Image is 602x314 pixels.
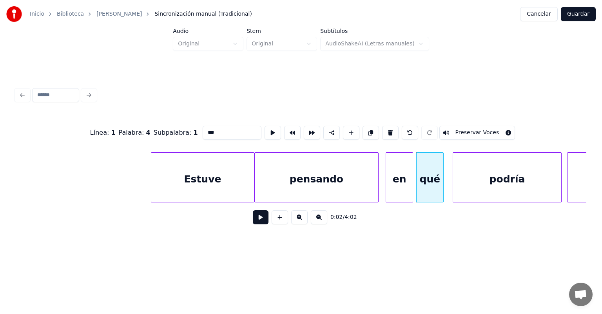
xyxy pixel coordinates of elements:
span: 4:02 [345,213,357,221]
label: Stem [247,28,317,34]
div: Chat abierto [569,283,593,306]
button: Toggle [439,126,515,140]
span: 1 [193,129,198,136]
span: Sincronización manual (Tradicional) [154,10,252,18]
div: Línea : [90,128,116,137]
button: Cancelar [520,7,558,21]
span: 0:02 [330,213,343,221]
label: Audio [173,28,243,34]
a: Inicio [30,10,44,18]
span: 4 [146,129,150,136]
div: Palabra : [119,128,150,137]
div: / [330,213,349,221]
a: Biblioteca [57,10,84,18]
div: Subpalabra : [154,128,198,137]
span: 1 [111,129,115,136]
button: Guardar [561,7,596,21]
img: youka [6,6,22,22]
a: [PERSON_NAME] [96,10,142,18]
nav: breadcrumb [30,10,252,18]
label: Subtítulos [320,28,429,34]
